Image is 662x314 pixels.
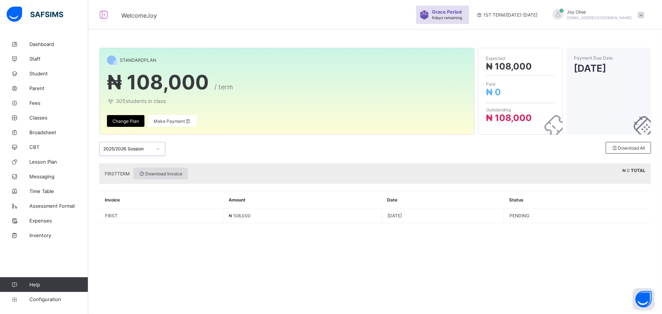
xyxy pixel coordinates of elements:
[100,192,223,208] th: Invoice
[382,208,504,223] td: [DATE]
[103,146,152,152] div: 2025/2026 Session
[612,145,645,151] span: Download All
[486,113,532,123] span: ₦ 108,000
[29,282,88,288] span: Help
[622,168,630,173] span: ₦ 0
[107,98,467,104] span: 305 students in class
[486,81,555,87] span: Paid
[29,100,88,106] span: Fees
[120,57,156,63] span: STANDARD PLAN
[29,232,88,238] span: Inventory
[29,129,88,135] span: Broadsheet
[432,9,462,15] span: Grace Period
[29,203,88,209] span: Assessment Format
[382,192,504,208] th: Date
[223,192,382,208] th: Amount
[574,55,644,61] span: Payment Due Date
[631,168,645,173] b: TOTAL
[432,15,462,20] span: 6 days remaining
[486,87,501,97] span: ₦ 0
[567,15,632,20] span: [EMAIL_ADDRESS][DOMAIN_NAME]
[476,12,538,18] span: session/term information
[29,41,88,47] span: Dashboard
[29,144,88,150] span: CBT
[574,63,644,74] span: [DATE]
[29,85,88,91] span: Parent
[486,56,555,61] span: Expected
[29,188,88,194] span: Time Table
[121,12,157,19] span: Welcome Joy
[139,171,182,176] span: Download Invoice
[486,61,532,72] span: ₦ 108,000
[7,7,63,22] img: safsims
[504,208,651,223] td: PENDING
[545,9,648,21] div: JoyOlise
[107,70,209,94] span: ₦ 108,000
[29,174,88,179] span: Messaging
[105,171,130,176] span: FIRST TERM
[112,118,139,124] span: Change Plan
[29,296,88,302] span: Configuration
[29,159,88,165] span: Lesson Plan
[420,10,429,19] img: sticker-purple.71386a28dfed39d6af7621340158ba97.svg
[29,115,88,121] span: Classes
[567,9,632,15] span: Joy Olise
[154,118,191,124] span: Make Payment
[486,107,555,113] span: Outstanding
[504,192,651,208] th: Status
[29,71,88,76] span: Student
[100,208,223,223] td: FIRST
[29,218,88,224] span: Expenses
[29,56,88,62] span: Staff
[214,83,233,91] span: / term
[229,213,251,218] span: ₦ 108,000
[633,288,655,310] button: Open asap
